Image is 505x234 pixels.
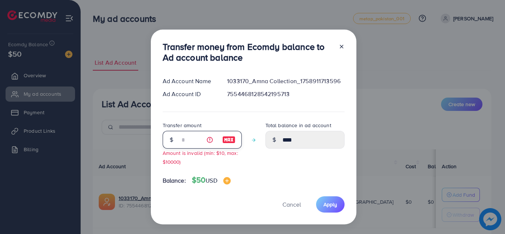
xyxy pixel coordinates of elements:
div: 1033170_Amna Collection_1758911713596 [221,77,350,85]
span: Cancel [282,200,301,208]
div: Ad Account ID [157,90,221,98]
small: Amount is invalid (min: $10, max: $10000) [163,149,238,165]
span: Balance: [163,176,186,185]
span: Apply [323,201,337,208]
div: 7554468128542195713 [221,90,350,98]
img: image [222,135,235,144]
span: USD [206,176,217,184]
img: image [223,177,231,184]
label: Transfer amount [163,122,201,129]
button: Apply [316,196,345,212]
div: Ad Account Name [157,77,221,85]
button: Cancel [273,196,310,212]
h3: Transfer money from Ecomdy balance to Ad account balance [163,41,333,63]
label: Total balance in ad account [265,122,331,129]
h4: $50 [192,176,231,185]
